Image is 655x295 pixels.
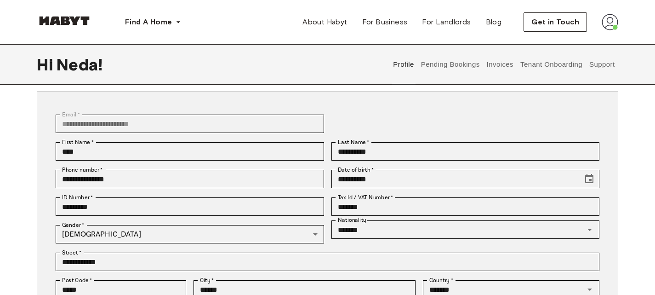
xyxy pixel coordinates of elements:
[338,166,374,174] label: Date of birth
[56,115,324,133] div: You can't change your email address at the moment. Please reach out to customer support in case y...
[57,55,103,74] span: Neda !
[486,17,502,28] span: Blog
[524,12,587,32] button: Get in Touch
[338,193,393,202] label: Tax Id / VAT Number
[338,138,370,146] label: Last Name
[583,223,596,236] button: Open
[531,17,579,28] span: Get in Touch
[338,216,366,224] label: Nationality
[200,276,214,284] label: City
[392,44,416,85] button: Profile
[37,55,57,74] span: Hi
[415,13,478,31] a: For Landlords
[355,13,415,31] a: For Business
[362,17,408,28] span: For Business
[302,17,347,28] span: About Habyt
[62,193,93,202] label: ID Number
[118,13,188,31] button: Find A Home
[62,110,80,119] label: Email
[602,14,618,30] img: avatar
[125,17,172,28] span: Find A Home
[390,44,618,85] div: user profile tabs
[56,225,324,243] div: [DEMOGRAPHIC_DATA]
[478,13,509,31] a: Blog
[519,44,584,85] button: Tenant Onboarding
[62,276,92,284] label: Post Code
[62,138,94,146] label: First Name
[295,13,354,31] a: About Habyt
[429,276,453,284] label: Country
[422,17,471,28] span: For Landlords
[62,221,84,229] label: Gender
[588,44,616,85] button: Support
[37,16,92,25] img: Habyt
[580,170,598,188] button: Choose date, selected date is Oct 31, 1985
[420,44,481,85] button: Pending Bookings
[62,249,81,257] label: Street
[62,166,103,174] label: Phone number
[485,44,514,85] button: Invoices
